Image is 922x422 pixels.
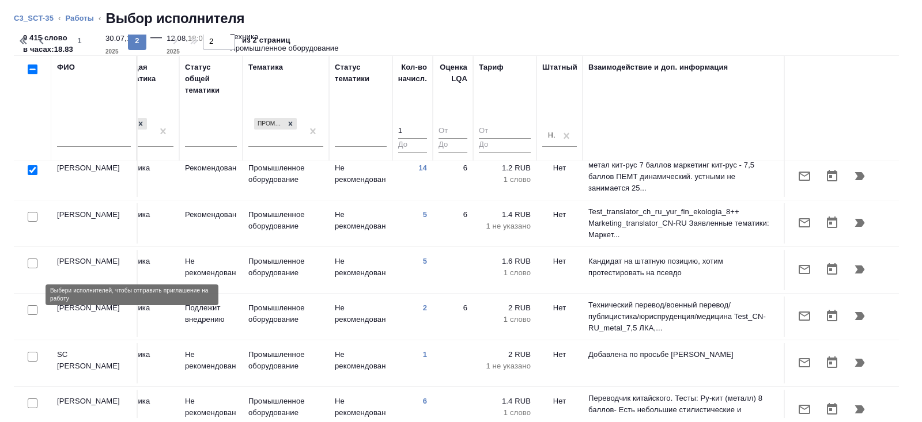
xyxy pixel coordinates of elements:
p: Промышленное оборудование [248,396,323,419]
p: Промышленное оборудование [248,302,323,325]
a: Работы [65,14,94,22]
button: Продолжить [846,302,874,330]
button: Продолжить [846,209,874,237]
td: Не рекомендован [329,250,392,290]
p: Промышленное оборудование [248,209,323,232]
td: Нет [536,296,583,337]
p: 1 не указано [479,360,531,372]
button: Отправить предложение о работе [791,162,818,190]
p: Промышленное оборудование [248,256,323,279]
td: Не рекомендован [329,157,392,197]
p: 1 слово [479,407,531,419]
p: метал кит-рус 7 баллов маркетинг кит-рус - 7,5 баллов ПЕМТ динамический. устными не занимается 25... [588,159,779,194]
button: Открыть календарь загрузки [818,302,846,330]
td: Нет [536,157,583,197]
div: Нет [548,131,557,140]
p: 1.4 RUB [479,396,531,407]
div: Штатный [542,62,577,73]
p: 18:00 [188,34,207,43]
p: 1.6 RUB [479,256,531,267]
td: Рекомендован [179,157,243,197]
a: 5 [423,210,427,219]
p: 1.2 RUB [479,162,531,174]
td: [PERSON_NAME] [51,250,138,290]
span: из 2 страниц [242,33,290,50]
a: 2 [423,303,427,312]
td: Не рекомендован [179,250,243,290]
a: 1 [423,350,427,359]
div: Взаимодействие и доп. информация [588,62,728,73]
h2: Выбор исполнителя [106,9,245,28]
div: Статус общей тематики [185,62,237,96]
div: Оценка LQA [439,62,467,85]
p: Промышленное оборудование [248,349,323,372]
td: Подлежит внедрению [179,296,243,337]
td: Техника [116,157,179,197]
td: Не рекомендован [329,296,392,337]
p: 9 415 слово [23,32,73,44]
p: 2 RUB [479,349,531,360]
p: 12.08, [167,34,188,43]
input: До [398,138,427,153]
li: ‹ [58,13,61,24]
input: От [479,124,531,139]
button: Открыть календарь загрузки [818,256,846,283]
td: Нет [536,250,583,290]
p: 30.07, [105,34,127,43]
a: 6 [423,397,427,405]
a: 14 [418,164,427,172]
td: Рекомендован [179,203,243,244]
p: 1 слово [479,174,531,185]
td: Техника [116,203,179,244]
button: Отправить предложение о работе [791,302,818,330]
button: Продолжить [846,162,874,190]
button: Открыть календарь загрузки [818,349,846,377]
input: До [479,138,531,153]
td: Не рекомендован [179,343,243,383]
div: Статус тематики [335,62,387,85]
button: Продолжить [846,349,874,377]
input: От [439,124,467,139]
td: Нет [536,203,583,244]
div: — [150,28,162,58]
button: Открыть календарь загрузки [818,162,846,190]
td: [PERSON_NAME] [51,157,138,197]
button: 1 [70,32,89,50]
td: Не рекомендован [329,203,392,244]
td: 6 [433,296,473,337]
td: Нет [536,343,583,383]
p: Техника [230,31,258,43]
input: Выбери исполнителей, чтобы отправить приглашение на работу [28,258,37,268]
p: Test_translator_ch_ru_yur_fin_ekologia_8++ Marketing_translator_CN-RU Заявленные тематики: Маркет... [588,206,779,241]
p: 1 не указано [479,220,531,232]
a: 5 [423,257,427,265]
td: SC [PERSON_NAME] [51,343,138,383]
p: 1 слово [479,267,531,279]
div: Промышленное оборудование [254,118,284,130]
p: Добавлена по просьбе [PERSON_NAME] [588,349,779,360]
p: Технический перевод/военный перевод/публицистика/юриспруденция/медицина Test_CN-RU_metal_7,5 ЛКА,... [588,299,779,334]
td: Не рекомендован [329,343,392,383]
p: 1 слово [479,314,531,325]
nav: breadcrumb [14,9,908,28]
p: Промышленное оборудование [248,162,323,185]
p: Кандидат на штатную позицию, хотим протестировать на псевдо [588,256,779,279]
li: ‹ [99,13,101,24]
button: Отправить предложение о работе [791,256,818,283]
td: Техника [116,296,179,337]
button: Открыть календарь загрузки [818,209,846,237]
span: 1 [70,35,89,47]
div: Кол-во начисл. [398,62,427,85]
input: Выбери исполнителей, чтобы отправить приглашение на работу [28,398,37,408]
p: 2 RUB [479,302,531,314]
input: Выбери исполнителей, чтобы отправить приглашение на работу [28,212,37,222]
div: Общая тематика [122,62,173,85]
div: Промышленное оборудование [253,117,298,131]
td: [PERSON_NAME] [51,203,138,244]
a: C3_SCT-35 [14,14,54,22]
td: Техника [116,343,179,383]
button: Отправить предложение о работе [791,349,818,377]
button: Отправить предложение о работе [791,209,818,237]
button: Продолжить [846,256,874,283]
div: Тариф [479,62,504,73]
